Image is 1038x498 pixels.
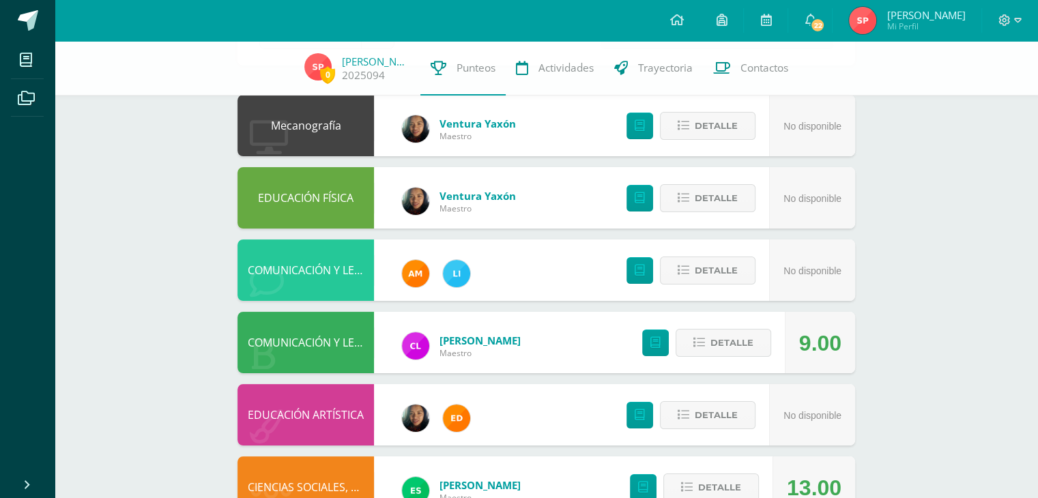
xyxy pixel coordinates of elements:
[886,20,965,32] span: Mi Perfil
[660,257,755,284] button: Detalle
[237,239,374,301] div: COMUNICACIÓN Y LENGUAJE, IDIOMA EXTRANJERO
[849,7,876,34] img: f57e5333a3f8ab3a02cb653ec4c0809f.png
[695,402,738,428] span: Detalle
[439,334,521,347] a: [PERSON_NAME]
[783,410,841,421] span: No disponible
[320,66,335,83] span: 0
[439,203,516,214] span: Maestro
[695,113,738,138] span: Detalle
[886,8,965,22] span: [PERSON_NAME]
[538,61,594,75] span: Actividades
[439,189,516,203] a: Ventura Yaxón
[710,330,753,355] span: Detalle
[740,61,788,75] span: Contactos
[342,55,410,68] a: [PERSON_NAME]
[402,115,429,143] img: 8175af1d143b9940f41fde7902e8cac3.png
[439,478,521,492] a: [PERSON_NAME]
[342,68,385,83] a: 2025094
[695,186,738,211] span: Detalle
[439,117,516,130] a: Ventura Yaxón
[703,41,798,96] a: Contactos
[660,184,755,212] button: Detalle
[237,312,374,373] div: COMUNICACIÓN Y LENGUAJE, IDIOMA ESPAÑOL
[237,167,374,229] div: EDUCACIÓN FÍSICA
[402,405,429,432] img: 8175af1d143b9940f41fde7902e8cac3.png
[660,112,755,140] button: Detalle
[402,332,429,360] img: 57c52a972d38b584cc5532c5077477d9.png
[783,193,841,204] span: No disponible
[676,329,771,357] button: Detalle
[783,265,841,276] span: No disponible
[443,260,470,287] img: 82db8514da6684604140fa9c57ab291b.png
[783,121,841,132] span: No disponible
[506,41,604,96] a: Actividades
[420,41,506,96] a: Punteos
[638,61,693,75] span: Trayectoria
[443,405,470,432] img: ed927125212876238b0630303cb5fd71.png
[402,188,429,215] img: 8175af1d143b9940f41fde7902e8cac3.png
[660,401,755,429] button: Detalle
[604,41,703,96] a: Trayectoria
[304,53,332,80] img: f57e5333a3f8ab3a02cb653ec4c0809f.png
[457,61,495,75] span: Punteos
[695,258,738,283] span: Detalle
[402,260,429,287] img: 27d1f5085982c2e99c83fb29c656b88a.png
[810,18,825,33] span: 22
[237,95,374,156] div: Mecanografía
[439,130,516,142] span: Maestro
[799,312,841,374] div: 9.00
[237,384,374,445] div: EDUCACIÓN ARTÍSTICA
[439,347,521,359] span: Maestro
